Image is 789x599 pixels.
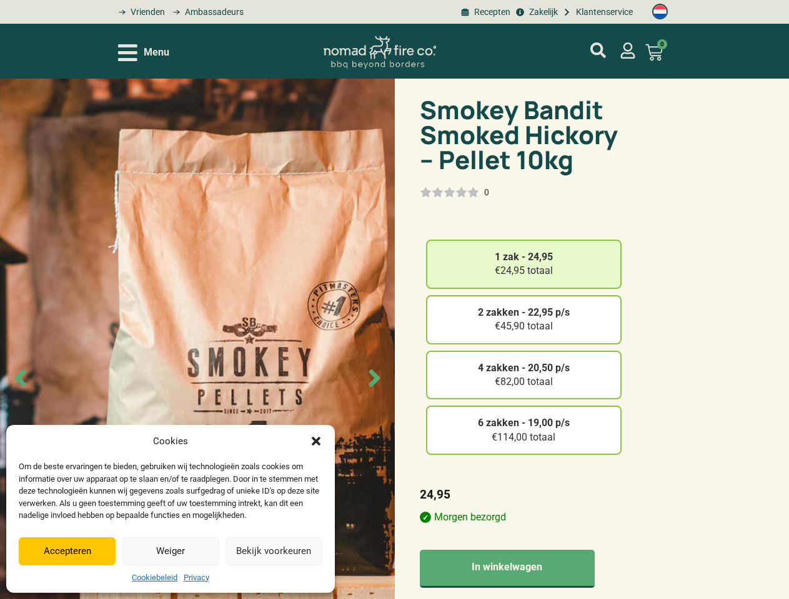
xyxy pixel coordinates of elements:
[657,39,667,49] span: 0
[526,6,558,19] span: Zakelijk
[360,364,389,392] span: Next slide
[420,510,628,525] p: Morgen bezorgd
[478,417,570,429] strong: 6 zakken - 19,00 p/s
[420,550,595,588] button: In winkelwagen
[561,6,633,19] a: grill bill klantenservice
[118,42,169,64] div: Open/Close Menu
[114,6,165,19] a: grill bill vrienden
[652,4,668,19] img: Nederlands
[426,240,622,289] div: €24,95 totaal
[122,537,219,565] button: Weiger
[132,572,177,584] a: Cookiebeleid
[478,362,570,374] strong: 4 zakken - 20,50 p/s
[127,6,165,19] span: Vrienden
[6,364,34,392] span: Previous slide
[484,186,489,198] div: 0
[310,435,322,447] div: Dialog sluiten
[420,97,628,172] h1: Smokey Bandit Smoked Hickory – Pellet 10kg
[514,6,557,19] a: grill bill zakeljk
[153,434,188,449] div: Cookies
[168,6,243,19] a: grill bill ambassadors
[590,42,606,58] a: mijn account
[426,295,622,344] div: €45,90 totaal
[226,537,322,565] button: Bekijk voorkeuren
[184,572,209,584] a: Privacy
[182,6,244,19] span: Ambassadeurs
[19,460,321,522] div: Om de beste ervaringen te bieden, gebruiken wij technologieën zoals cookies om informatie over uw...
[459,6,510,19] a: BBQ recepten
[144,45,169,60] span: Menu
[426,351,622,400] div: €82,00 totaal
[573,6,633,19] span: Klantenservice
[426,406,622,455] div: €114,00 totaal
[471,6,510,19] span: Recepten
[324,36,436,69] img: Nomad Logo
[620,42,636,59] a: mijn account
[630,36,678,69] a: 0
[495,251,553,263] strong: 1 zak - 24,95
[19,537,116,565] button: Accepteren
[478,306,570,318] strong: 2 zakken - 22,95 p/s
